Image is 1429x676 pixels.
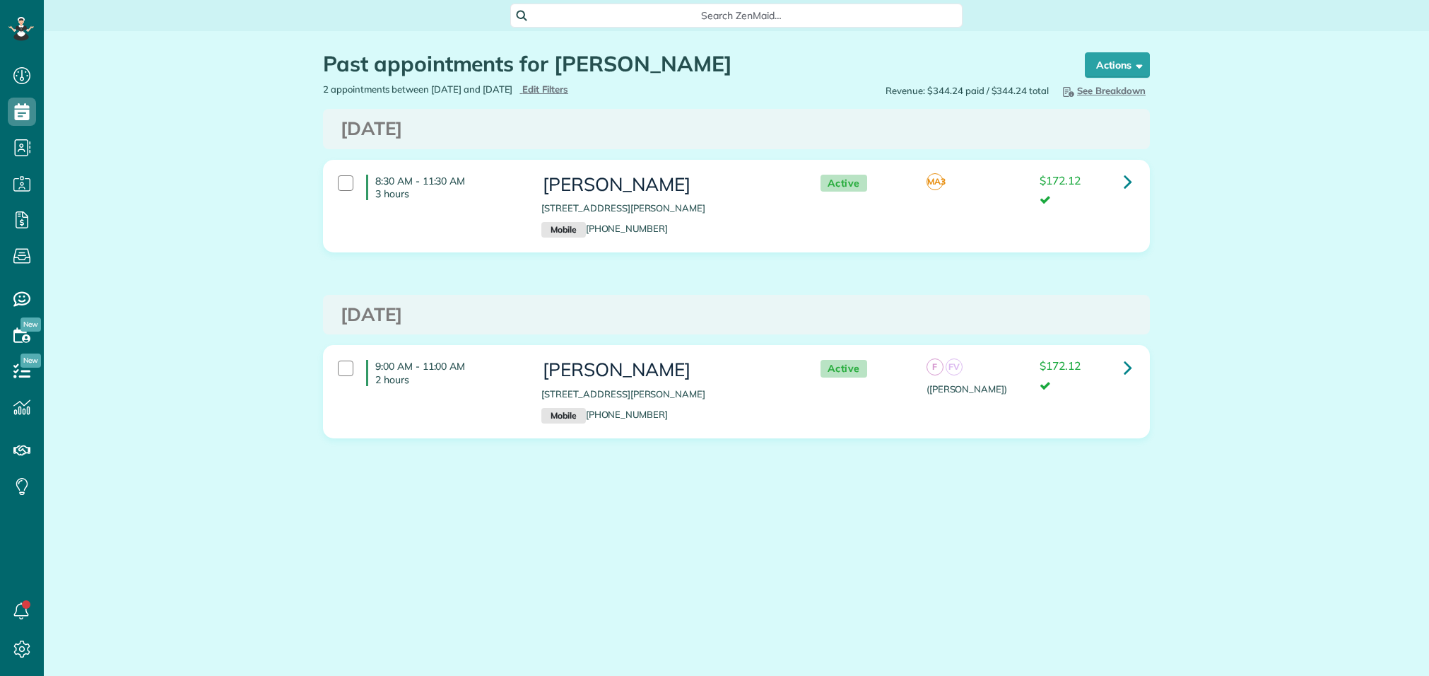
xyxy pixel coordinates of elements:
[946,359,963,375] span: FV
[541,387,792,401] p: [STREET_ADDRESS][PERSON_NAME]
[323,52,1058,76] h1: Past appointments for [PERSON_NAME]
[927,173,943,190] span: MA3
[1040,359,1081,373] span: $172.12
[522,83,568,95] span: Edit Filters
[541,222,585,238] small: Mobile
[541,409,668,420] a: Mobile[PHONE_NUMBER]
[541,360,792,380] h3: [PERSON_NAME]
[541,202,792,215] p: [STREET_ADDRESS][PERSON_NAME]
[312,83,736,96] div: 2 appointments between [DATE] and [DATE]
[541,408,585,424] small: Mobile
[366,175,520,200] h4: 8:30 AM - 11:30 AM
[20,317,41,332] span: New
[375,373,520,386] p: 2 hours
[541,223,668,234] a: Mobile[PHONE_NUMBER]
[927,383,1007,395] span: ([PERSON_NAME])
[927,359,943,375] span: F
[20,354,41,368] span: New
[519,83,568,95] a: Edit Filters
[1060,85,1146,96] span: See Breakdown
[341,305,1132,325] h3: [DATE]
[1085,52,1150,78] button: Actions
[821,360,867,378] span: Active
[821,175,867,192] span: Active
[541,175,792,195] h3: [PERSON_NAME]
[366,360,520,385] h4: 9:00 AM - 11:00 AM
[886,84,1049,98] span: Revenue: $344.24 paid / $344.24 total
[1040,173,1081,187] span: $172.12
[341,119,1132,139] h3: [DATE]
[375,187,520,200] p: 3 hours
[1056,83,1150,98] button: See Breakdown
